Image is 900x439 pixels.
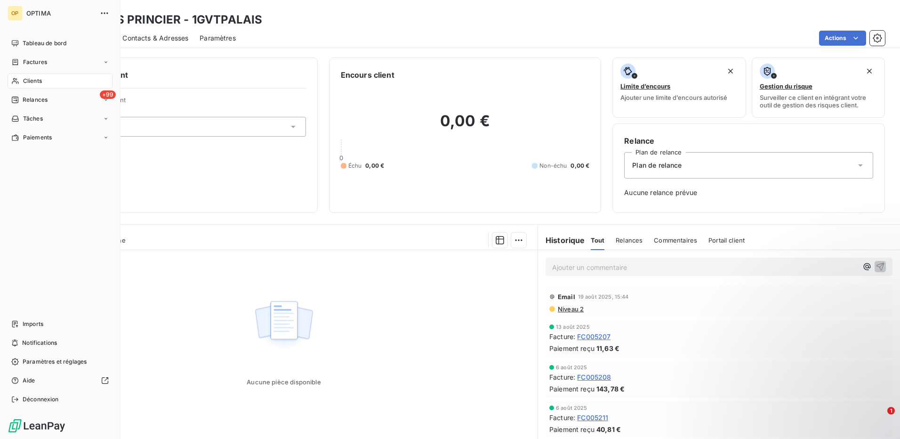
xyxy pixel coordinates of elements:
h6: Historique [538,235,585,246]
span: Paiement reçu [549,424,595,434]
img: Logo LeanPay [8,418,66,433]
span: 0,00 € [571,162,589,170]
span: Aide [23,376,35,385]
span: FC005207 [577,332,611,341]
span: Propriétés Client [76,96,306,109]
span: Contacts & Adresses [122,33,188,43]
span: Imports [23,320,43,328]
span: 0 [339,154,343,162]
span: 143,78 € [596,384,625,394]
div: OP [8,6,23,21]
span: Notifications [22,339,57,347]
span: 1 [887,407,895,415]
button: Limite d’encoursAjouter une limite d’encours autorisé [612,57,746,118]
h6: Informations client [57,69,306,81]
iframe: Intercom live chat [868,407,891,430]
span: Paiement reçu [549,384,595,394]
span: 13 août 2025 [556,324,590,330]
a: Aide [8,373,112,388]
span: Relances [23,96,48,104]
span: Déconnexion [23,395,59,404]
button: Actions [819,31,866,46]
span: 0,00 € [365,162,384,170]
span: Tableau de bord [23,39,66,48]
h6: Relance [624,135,873,146]
span: Facture : [549,372,575,382]
span: Plan de relance [632,161,682,170]
span: FC005211 [577,413,608,423]
span: Ajouter une limite d’encours autorisé [620,94,727,101]
span: Limite d’encours [620,82,670,90]
h6: Encours client [341,69,394,81]
span: Non-échu [539,162,567,170]
img: Empty state [254,296,314,354]
span: Tâches [23,114,43,123]
span: 11,63 € [596,343,619,353]
span: Paiement reçu [549,343,595,353]
span: Relances [616,236,643,244]
h2: 0,00 € [341,112,590,140]
span: Paramètres et réglages [23,358,87,366]
span: OPTIMA [26,9,94,17]
h3: PALAIS PRINCIER - 1GVTPALAIS [83,11,262,28]
span: Email [558,293,575,301]
span: Paramètres [200,33,236,43]
span: Gestion du risque [760,82,812,90]
span: Aucune relance prévue [624,188,873,197]
span: Aucune pièce disponible [247,378,321,386]
span: 40,81 € [596,424,621,434]
span: Facture : [549,413,575,423]
span: 6 août 2025 [556,365,587,370]
span: Paiements [23,133,52,142]
span: Surveiller ce client en intégrant votre outil de gestion des risques client. [760,94,877,109]
span: Facture : [549,332,575,341]
span: +99 [100,90,116,99]
button: Gestion du risqueSurveiller ce client en intégrant votre outil de gestion des risques client. [752,57,885,118]
span: Commentaires [654,236,697,244]
span: Échu [348,162,362,170]
span: Niveau 2 [557,305,584,313]
span: Factures [23,58,47,66]
span: 19 août 2025, 15:44 [578,294,629,300]
span: FC005208 [577,372,611,382]
span: Clients [23,77,42,85]
span: 6 août 2025 [556,405,587,411]
span: Portail client [708,236,745,244]
iframe: Intercom notifications message [712,348,900,414]
span: Tout [591,236,605,244]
